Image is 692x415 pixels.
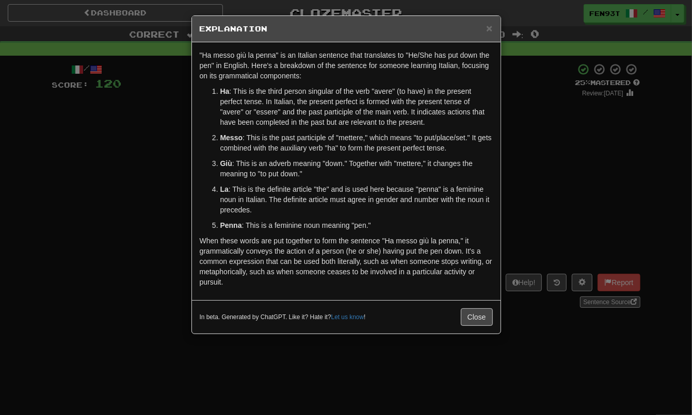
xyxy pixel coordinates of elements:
strong: La [220,185,229,193]
p: : This is a feminine noun meaning "pen." [220,220,493,230]
strong: Ha [220,87,230,95]
strong: Giù [220,159,232,168]
a: Let us know [331,313,364,321]
span: × [486,22,492,34]
p: "Ha messo giù la penna" is an Italian sentence that translates to "He/She has put down the pen" i... [200,50,493,81]
button: Close [461,308,493,326]
p: : This is the third person singular of the verb "avere" (to have) in the present perfect tense. I... [220,86,493,127]
strong: Messo [220,134,243,142]
p: : This is an adverb meaning "down." Together with "mettere," it changes the meaning to "to put do... [220,158,493,179]
p: When these words are put together to form the sentence "Ha messo giù la penna," it grammatically ... [200,236,493,287]
small: In beta. Generated by ChatGPT. Like it? Hate it? ! [200,313,366,322]
p: : This is the past participle of "mettere," which means "to put/place/set." It gets combined with... [220,132,493,153]
button: Close [486,23,492,34]
strong: Penna [220,221,242,229]
p: : This is the definite article "the" and is used here because "penna" is a feminine noun in Itali... [220,184,493,215]
h5: Explanation [200,24,493,34]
